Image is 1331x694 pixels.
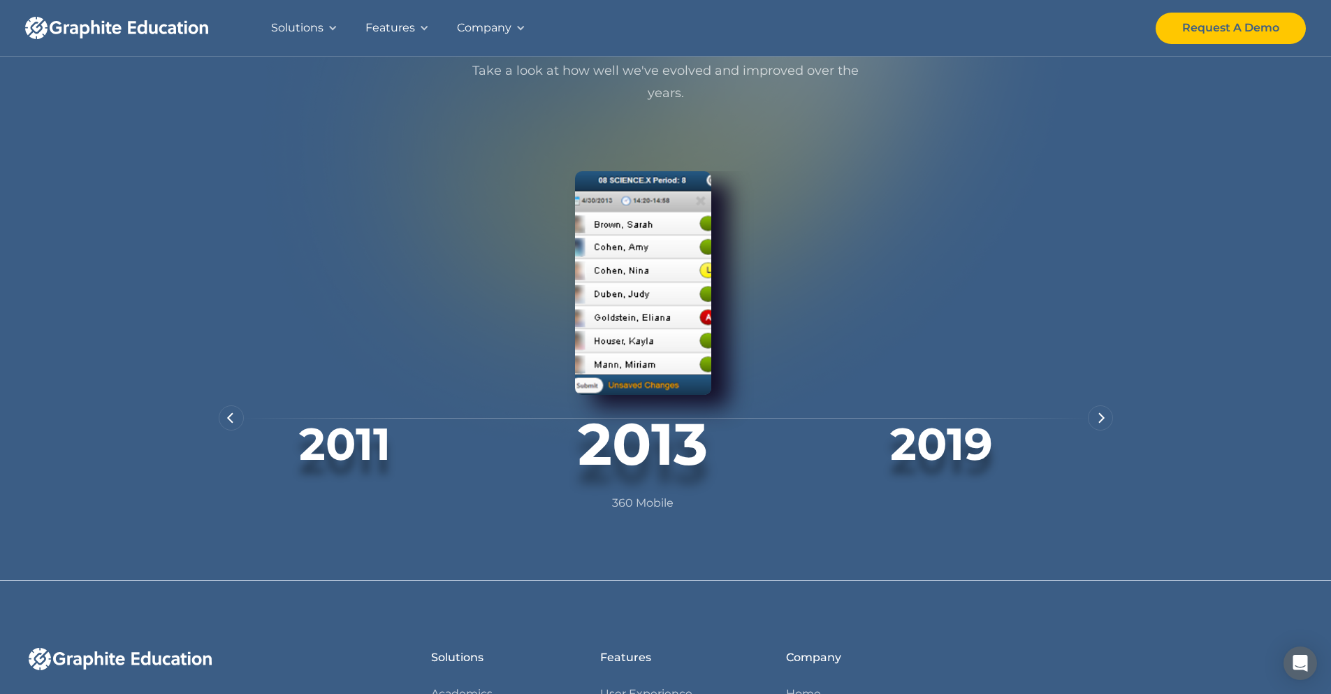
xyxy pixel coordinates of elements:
[465,38,867,105] p: As technology changes, so have we. Take a look at how well we've evolved and improved over the ye...
[219,171,1113,513] div: carousel
[457,18,511,38] div: Company
[1182,18,1279,38] div: Request A Demo
[219,405,244,431] div: previous slide
[1156,13,1306,44] a: Request A Demo
[516,171,815,513] div: 6 of 8
[815,417,1068,471] div: 2019
[1283,646,1317,680] div: Open Intercom Messenger
[219,417,472,471] div: 2011
[815,171,1113,513] div: 7 of 8
[516,493,770,513] p: 360 Mobile
[786,648,841,667] div: Company
[1088,405,1113,431] div: next slide
[575,171,711,395] img: 2013 Screenshot
[271,18,323,38] div: Solutions
[365,18,415,38] div: Features
[219,171,517,513] div: 5 of 8
[431,648,483,667] div: Solutions
[600,648,651,667] div: Features
[479,410,808,479] div: 2013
